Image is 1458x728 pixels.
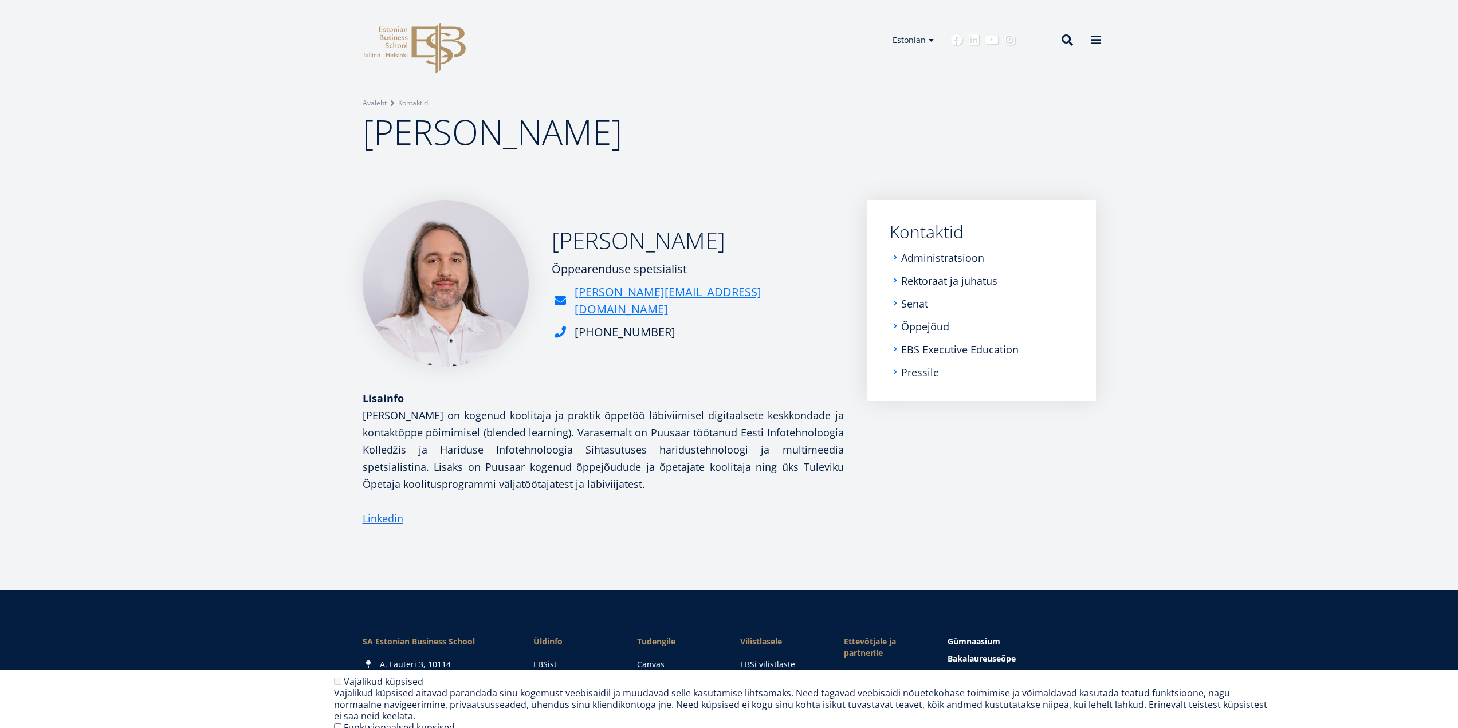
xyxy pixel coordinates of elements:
[985,34,999,46] a: Youtube
[901,344,1019,355] a: EBS Executive Education
[363,108,622,155] span: [PERSON_NAME]
[575,324,675,341] div: [PHONE_NUMBER]
[363,636,510,647] div: SA Estonian Business School
[363,510,403,527] a: Linkedin
[552,226,844,255] h2: [PERSON_NAME]
[363,97,387,109] a: Avaleht
[890,223,1073,241] a: Kontaktid
[948,653,1016,664] span: Bakalaureuseõpe
[844,636,925,659] span: Ettevõtjale ja partnerile
[1004,34,1016,46] a: Instagram
[334,687,1270,722] div: Vajalikud küpsised aitavad parandada sinu kogemust veebisaidil ja muudavad selle kasutamise lihts...
[951,34,962,46] a: Facebook
[740,659,821,682] a: EBSi vilistlaste lehekülg
[901,275,997,286] a: Rektoraat ja juhatus
[552,261,844,278] div: Õppearenduse spetsialist
[968,34,980,46] a: Linkedin
[363,659,510,670] div: A. Lauteri 3, 10114
[533,636,614,647] span: Üldinfo
[398,97,428,109] a: Kontaktid
[901,298,928,309] a: Senat
[901,321,949,332] a: Õppejõud
[363,200,529,367] img: Marko
[344,675,423,688] label: Vajalikud küpsised
[901,367,939,378] a: Pressile
[637,659,718,670] a: Canvas
[948,636,1000,647] span: Gümnaasium
[740,636,821,647] span: Vilistlasele
[575,284,844,318] a: [PERSON_NAME][EMAIL_ADDRESS][DOMAIN_NAME]
[533,659,614,670] a: EBSist
[637,636,718,647] a: Tudengile
[363,389,844,407] div: Lisainfo
[948,653,1095,664] a: Bakalaureuseõpe
[901,252,984,263] a: Administratsioon
[948,636,1095,647] a: Gümnaasium
[363,407,844,493] p: [PERSON_NAME] on kogenud koolitaja ja praktik õppetöö läbiviimisel digitaalsete keskkondade ja ko...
